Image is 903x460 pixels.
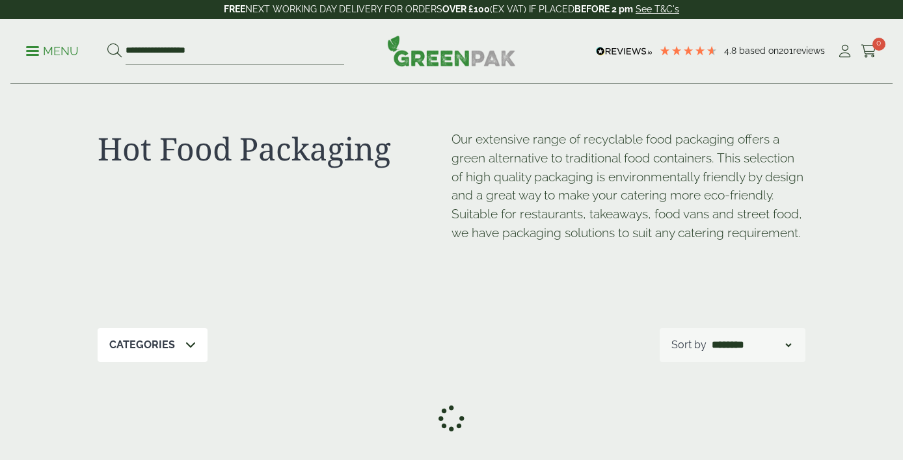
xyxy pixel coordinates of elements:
[451,130,805,242] p: Our extensive range of recyclable food packaging offers a green alternative to traditional food c...
[793,45,825,56] span: reviews
[109,337,175,353] p: Categories
[574,4,633,14] strong: BEFORE 2 pm
[739,45,779,56] span: Based on
[779,45,793,56] span: 201
[724,45,739,56] span: 4.8
[671,337,707,353] p: Sort by
[451,254,453,255] p: [URL][DOMAIN_NAME]
[26,44,79,57] a: Menu
[861,42,877,61] a: 0
[709,337,794,353] select: Shop order
[442,4,490,14] strong: OVER £100
[872,38,885,51] span: 0
[659,45,718,57] div: 4.79 Stars
[387,35,516,66] img: GreenPak Supplies
[636,4,679,14] a: See T&C's
[26,44,79,59] p: Menu
[224,4,245,14] strong: FREE
[596,47,653,56] img: REVIEWS.io
[861,45,877,58] i: Cart
[837,45,853,58] i: My Account
[98,130,451,168] h1: Hot Food Packaging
